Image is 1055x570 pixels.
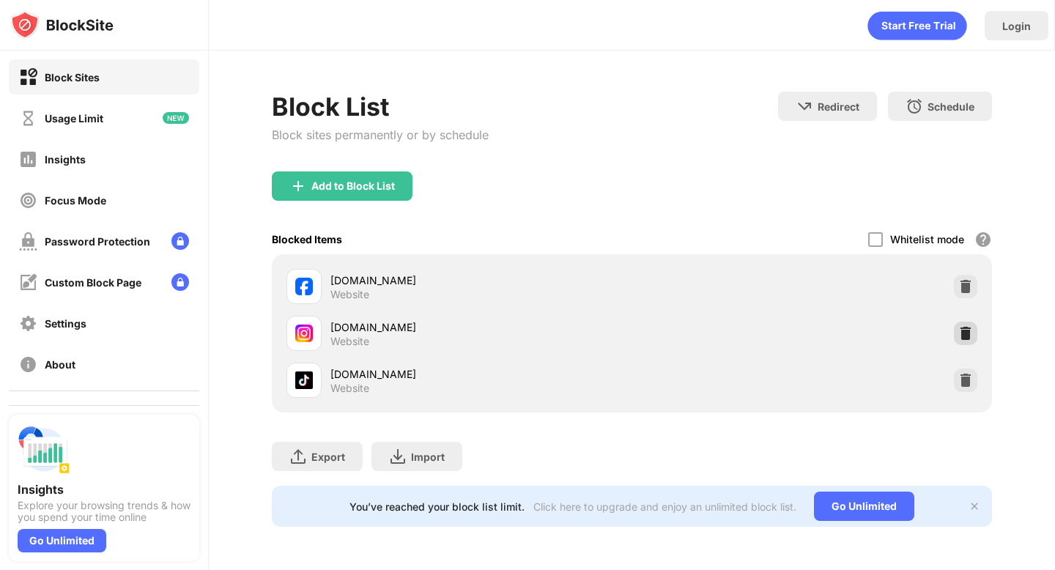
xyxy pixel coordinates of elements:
[19,314,37,333] img: settings-off.svg
[10,10,114,40] img: logo-blocksite.svg
[330,366,632,382] div: [DOMAIN_NAME]
[18,500,190,523] div: Explore your browsing trends & how you spend your time online
[45,358,75,371] div: About
[18,482,190,497] div: Insights
[18,529,106,552] div: Go Unlimited
[272,92,489,122] div: Block List
[411,451,445,463] div: Import
[311,451,345,463] div: Export
[19,191,37,210] img: focus-off.svg
[45,276,141,289] div: Custom Block Page
[19,109,37,127] img: time-usage-off.svg
[330,335,369,348] div: Website
[330,273,632,288] div: [DOMAIN_NAME]
[45,153,86,166] div: Insights
[45,71,100,84] div: Block Sites
[18,423,70,476] img: push-insights.svg
[814,492,914,521] div: Go Unlimited
[1002,20,1031,32] div: Login
[272,233,342,245] div: Blocked Items
[330,382,369,395] div: Website
[45,317,86,330] div: Settings
[330,319,632,335] div: [DOMAIN_NAME]
[19,355,37,374] img: about-off.svg
[45,112,103,125] div: Usage Limit
[349,500,525,513] div: You’ve reached your block list limit.
[295,325,313,342] img: favicons
[890,233,964,245] div: Whitelist mode
[19,273,37,292] img: customize-block-page-off.svg
[163,112,189,124] img: new-icon.svg
[533,500,796,513] div: Click here to upgrade and enjoy an unlimited block list.
[19,150,37,169] img: insights-off.svg
[19,68,37,86] img: block-on.svg
[969,500,980,512] img: x-button.svg
[45,194,106,207] div: Focus Mode
[171,273,189,291] img: lock-menu.svg
[295,371,313,389] img: favicons
[311,180,395,192] div: Add to Block List
[295,278,313,295] img: favicons
[19,232,37,251] img: password-protection-off.svg
[330,288,369,301] div: Website
[171,232,189,250] img: lock-menu.svg
[272,127,489,142] div: Block sites permanently or by schedule
[928,100,974,113] div: Schedule
[45,235,150,248] div: Password Protection
[867,11,967,40] div: animation
[818,100,859,113] div: Redirect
